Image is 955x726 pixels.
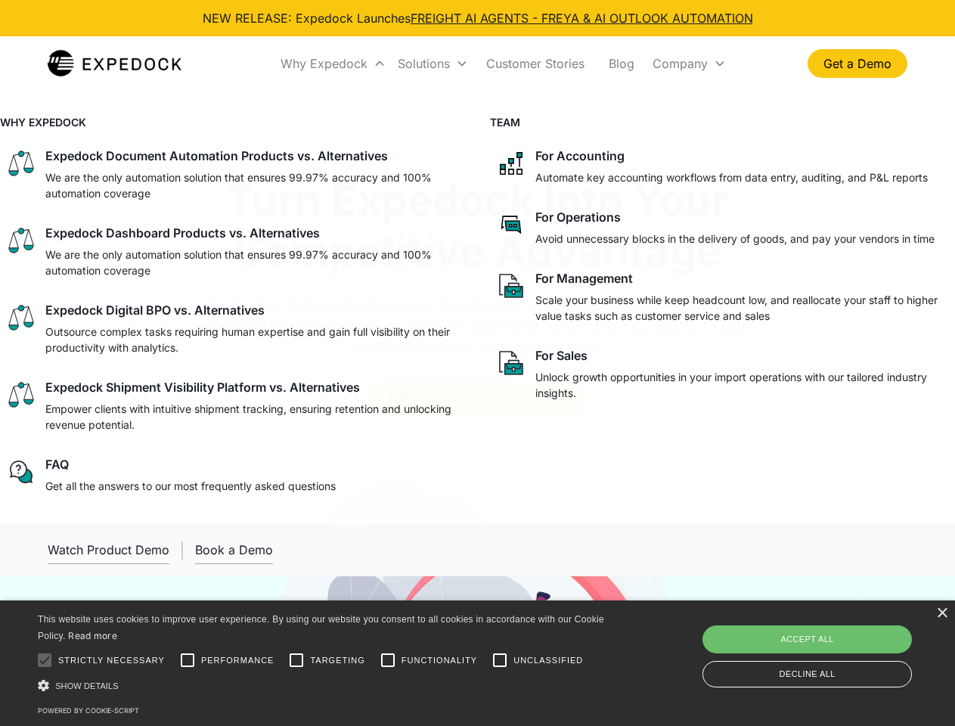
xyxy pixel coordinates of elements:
a: home [48,48,181,79]
img: scale icon [6,148,36,178]
p: We are the only automation solution that ensures 99.97% accuracy and 100% automation coverage [45,247,460,278]
span: Unclassified [513,654,583,667]
div: For Accounting [535,148,625,163]
div: Expedock Shipment Visibility Platform vs. Alternatives [45,380,360,395]
span: This website uses cookies to improve user experience. By using our website you consent to all coo... [38,614,604,642]
img: scale icon [6,225,36,256]
a: Customer Stories [474,38,597,89]
p: We are the only automation solution that ensures 99.97% accuracy and 100% automation coverage [45,169,460,201]
div: Expedock Dashboard Products vs. Alternatives [45,225,320,240]
p: Avoid unnecessary blocks in the delivery of goods, and pay your vendors in time [535,231,935,247]
span: Targeting [310,654,364,667]
a: Read more [68,630,117,641]
img: regular chat bubble icon [6,457,36,487]
div: For Sales [535,348,588,363]
div: For Management [535,271,633,286]
p: Outsource complex tasks requiring human expertise and gain full visibility on their productivity ... [45,324,460,355]
div: Solutions [398,56,450,71]
span: Performance [201,654,274,667]
p: Scale your business while keep headcount low, and reallocate your staff to higher value tasks suc... [535,292,950,324]
a: Blog [597,38,646,89]
div: Why Expedock [281,56,367,71]
div: Solutions [392,38,474,89]
img: paper and bag icon [496,271,526,301]
p: Get all the answers to our most frequently asked questions [45,478,336,494]
p: Empower clients with intuitive shipment tracking, ensuring retention and unlocking revenue potent... [45,401,460,433]
div: Why Expedock [274,38,392,89]
img: rectangular chat bubble icon [496,209,526,240]
img: paper and bag icon [496,348,526,378]
div: Company [646,38,732,89]
img: scale icon [6,380,36,410]
a: FREIGHT AI AGENTS - FREYA & AI OUTLOOK AUTOMATION [411,11,753,26]
div: Book a Demo [195,542,273,557]
div: Watch Product Demo [48,542,169,557]
span: Show details [55,681,119,690]
iframe: Chat Widget [703,563,955,726]
div: For Operations [535,209,621,225]
img: scale icon [6,302,36,333]
div: Expedock Document Automation Products vs. Alternatives [45,148,388,163]
a: open lightbox [48,536,169,564]
img: network like icon [496,148,526,178]
div: Show details [38,678,609,693]
span: Functionality [402,654,477,667]
a: Get a Demo [808,49,907,78]
div: Expedock Digital BPO vs. Alternatives [45,302,265,318]
p: Unlock growth opportunities in your import operations with our tailored industry insights. [535,369,950,401]
img: Expedock Logo [48,48,181,79]
div: FAQ [45,457,69,472]
span: Strictly necessary [58,654,165,667]
p: Automate key accounting workflows from data entry, auditing, and P&L reports [535,169,928,185]
div: NEW RELEASE: Expedock Launches [203,9,753,27]
div: Company [653,56,708,71]
a: Powered by cookie-script [38,706,139,715]
a: Book a Demo [195,536,273,564]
